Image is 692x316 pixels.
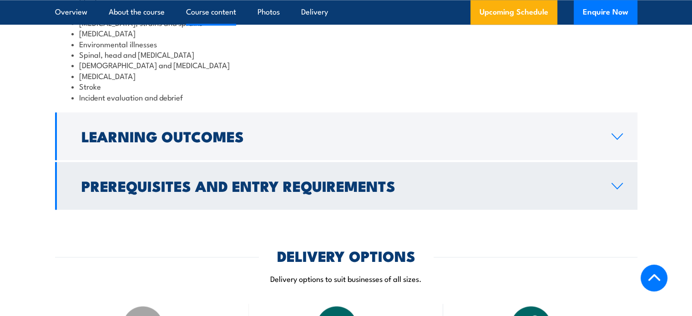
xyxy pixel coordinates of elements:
li: [DEMOGRAPHIC_DATA] and [MEDICAL_DATA] [71,60,621,70]
a: Prerequisites and Entry Requirements [55,162,637,210]
li: Stroke [71,81,621,91]
h2: Learning Outcomes [81,130,597,142]
p: Delivery options to suit businesses of all sizes. [55,273,637,284]
li: [MEDICAL_DATA] [71,70,621,81]
h2: DELIVERY OPTIONS [277,249,415,262]
a: Learning Outcomes [55,112,637,160]
li: Incident evaluation and debrief [71,92,621,102]
h2: Prerequisites and Entry Requirements [81,179,597,192]
li: [MEDICAL_DATA] [71,28,621,38]
li: Environmental illnesses [71,39,621,49]
li: Spinal, head and [MEDICAL_DATA] [71,49,621,60]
